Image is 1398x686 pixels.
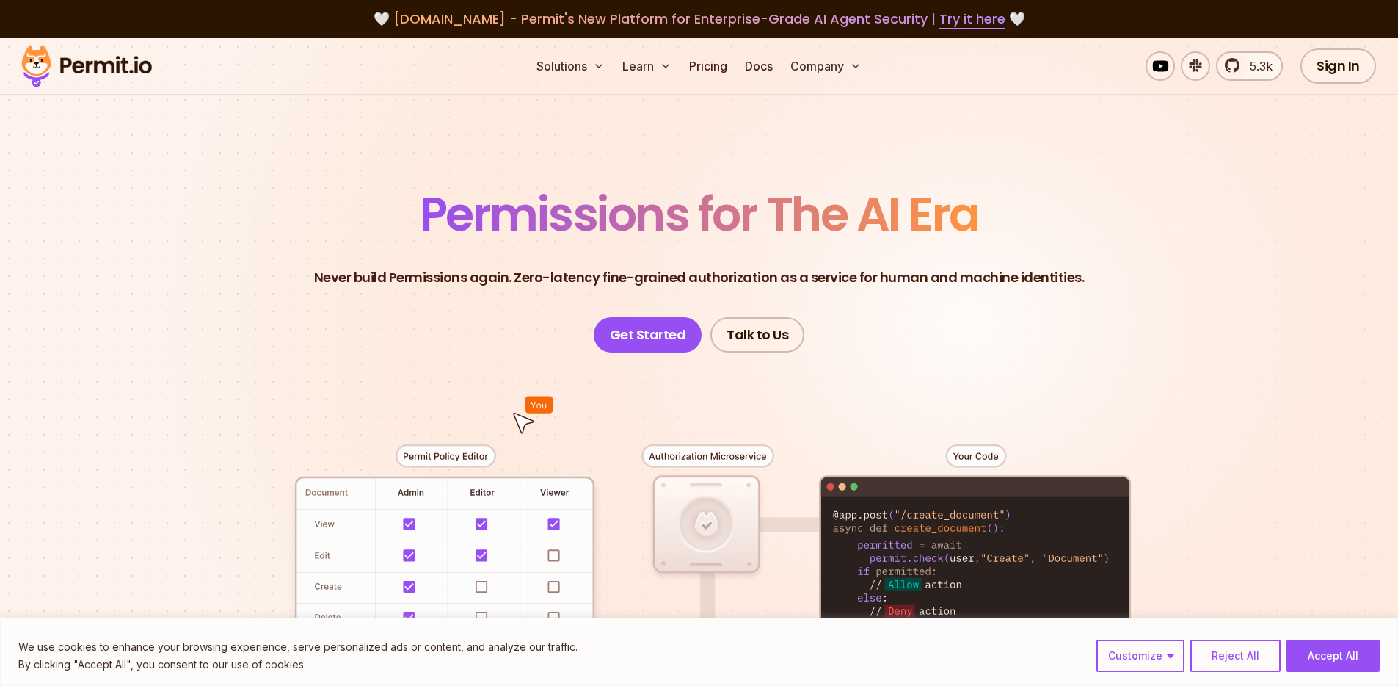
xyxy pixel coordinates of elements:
[393,10,1005,28] span: [DOMAIN_NAME] - Permit's New Platform for Enterprise-Grade AI Agent Security |
[616,51,677,81] button: Learn
[710,317,804,353] a: Talk to Us
[594,317,702,353] a: Get Started
[18,638,578,656] p: We use cookies to enhance your browsing experience, serve personalized ads or content, and analyz...
[1241,57,1273,75] span: 5.3k
[314,267,1085,288] p: Never build Permissions again. Zero-latency fine-grained authorization as a service for human and...
[420,181,979,247] span: Permissions for The AI Era
[739,51,779,81] a: Docs
[784,51,867,81] button: Company
[1216,51,1283,81] a: 5.3k
[35,9,1363,29] div: 🤍 🤍
[531,51,611,81] button: Solutions
[1286,640,1380,672] button: Accept All
[15,41,159,91] img: Permit logo
[939,10,1005,29] a: Try it here
[683,51,733,81] a: Pricing
[1096,640,1184,672] button: Customize
[1190,640,1281,672] button: Reject All
[18,656,578,674] p: By clicking "Accept All", you consent to our use of cookies.
[1300,48,1376,84] a: Sign In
